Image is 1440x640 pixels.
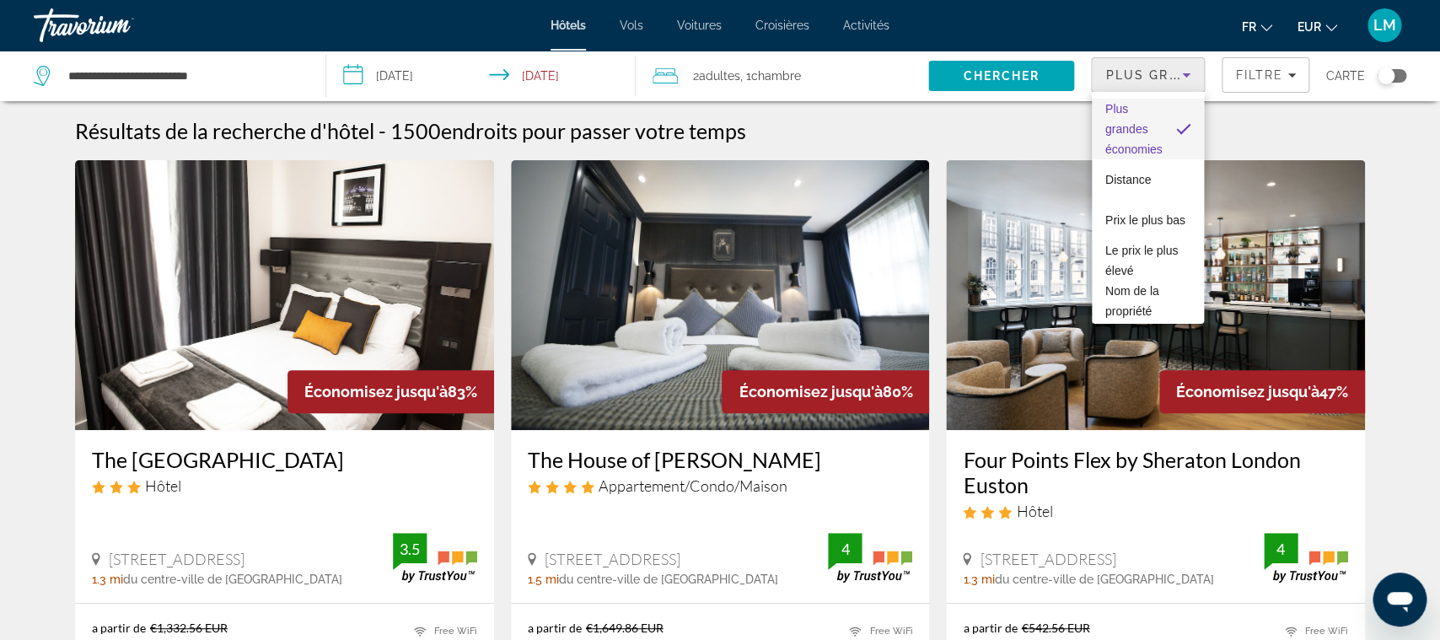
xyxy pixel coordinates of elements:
iframe: Bouton de lancement de la fenêtre de messagerie [1373,573,1427,627]
span: Nom de la propriété [1105,284,1159,318]
span: Prix le plus bas [1105,213,1185,227]
span: Distance [1105,173,1151,186]
span: Le prix le plus élevé [1105,244,1178,277]
span: Plus grandes économies [1105,102,1163,156]
div: Sort by [1092,92,1204,324]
